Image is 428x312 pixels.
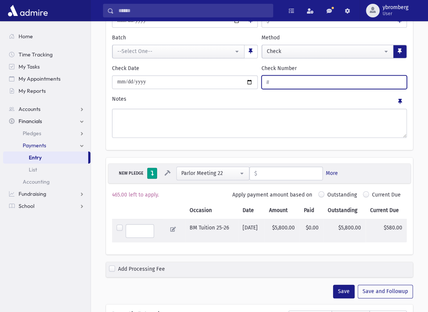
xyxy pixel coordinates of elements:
a: My Reports [3,85,90,97]
label: Check Date [112,64,139,72]
span: My Appointments [19,75,61,82]
a: Time Tracking [3,48,90,61]
a: My Appointments [3,73,90,85]
span: Pledges [23,130,41,137]
div: --Select One-- [117,47,233,55]
div: Parlor Meeting 22 [181,169,238,177]
span: Time Tracking [19,51,53,58]
div: NEW PLEDGE [117,170,146,177]
input: Search [114,4,273,17]
a: Financials [3,115,90,127]
label: Outstanding [327,191,357,202]
button: Save [333,285,355,298]
a: More [326,169,338,177]
span: ybromberg [383,5,408,11]
td: $580.00 [366,219,407,242]
a: Fundraising [3,188,90,200]
label: Current Due [372,191,401,202]
span: Payments [23,142,46,149]
label: Batch [112,34,126,42]
span: # [262,76,269,89]
th: Occasion [185,202,238,219]
td: $0.00 [299,219,323,242]
a: My Tasks [3,61,90,73]
label: Notes [112,95,126,106]
a: Home [3,30,90,42]
span: School [19,203,34,209]
label: Add Processing Fee [118,265,165,274]
td: BM Tuition 25-26 [185,219,238,242]
td: $5,800.00 [323,219,366,242]
a: School [3,200,90,212]
button: Parlor Meeting 22 [176,167,249,180]
div: Check [267,47,383,55]
th: Amount [265,202,299,219]
td: [DATE] [238,219,265,242]
label: Method [261,34,280,42]
a: Entry [3,151,88,164]
span: Financials [19,118,42,125]
span: My Tasks [19,63,40,70]
img: AdmirePro [6,3,50,18]
a: Accounting [3,176,90,188]
span: Accounting [23,178,50,185]
span: Accounts [19,106,40,112]
a: Payments [3,139,90,151]
label: Apply payment amount based on [232,191,312,199]
th: Paid [299,202,323,219]
td: $5,800.00 [265,219,299,242]
button: --Select One-- [112,45,244,58]
th: Current Due [366,202,407,219]
label: 465.00 left to apply. [112,191,159,199]
a: Pledges [3,127,90,139]
span: $ [250,167,257,181]
span: My Reports [19,87,46,94]
button: Check [262,45,394,58]
a: Accounts [3,103,90,115]
th: Date [238,202,265,219]
label: Check Number [261,64,297,72]
span: Fundraising [19,190,46,197]
span: Entry [29,154,42,161]
span: Home [19,33,33,40]
th: Outstanding [323,202,366,219]
span: User [383,11,408,17]
button: Save and Followup [358,285,413,298]
span: List [29,166,37,173]
a: List [3,164,90,176]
